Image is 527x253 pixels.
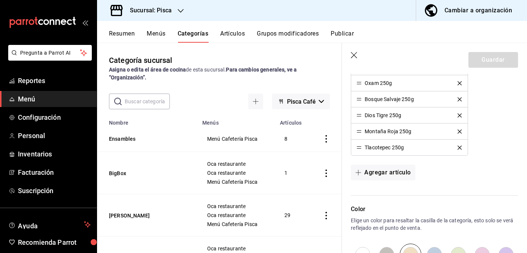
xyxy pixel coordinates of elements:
span: Inventarios [18,149,91,159]
h3: Sucursal: Pisca [124,6,172,15]
button: [PERSON_NAME] [109,212,184,219]
td: 1 [275,152,310,194]
div: Tlacotepec 250g [365,145,404,150]
span: Oca restaurante [207,204,266,209]
div: Categoría sucursal [109,55,172,66]
button: Resumen [109,30,135,43]
th: Nombre [97,115,198,126]
p: Elige un color para resaltar la casilla de la categoría, esto solo se verá reflejado en el punto ... [351,217,518,232]
span: Personal [18,131,91,141]
button: Ensambles [109,135,184,143]
button: actions [322,212,330,219]
span: Ayuda [18,220,81,229]
button: Agregar artículo [351,165,415,180]
div: de esta sucursal. [109,66,330,82]
span: Pisca Café [287,98,316,105]
a: Pregunta a Parrot AI [5,54,92,62]
div: Bosque Salvaje 250g [365,97,414,102]
span: Menú Cafetería Pisca [207,222,266,227]
span: Facturación [18,167,91,177]
td: 29 [275,194,310,237]
button: BigBox [109,170,184,177]
span: Menú [18,94,91,104]
th: Menús [198,115,275,126]
div: Cambiar a organización [445,5,512,16]
button: actions [322,170,330,177]
p: Color [351,205,518,214]
button: Pregunta a Parrot AI [8,45,92,61]
button: open_drawer_menu [82,19,88,25]
button: delete [452,81,467,85]
div: Montaña Roja 250g [365,129,411,134]
button: Artículos [220,30,245,43]
td: 8 [275,126,310,152]
input: Buscar categoría [125,94,170,109]
strong: Asigna o edita el área de cocina [109,67,186,73]
button: Menús [147,30,165,43]
button: Publicar [331,30,354,43]
button: Grupos modificadores [257,30,319,43]
span: Oca restaurante [207,246,266,251]
div: navigation tabs [109,30,527,43]
span: Suscripción [18,186,91,196]
button: delete [452,113,467,118]
span: Recomienda Parrot [18,237,91,247]
button: delete [452,97,467,101]
button: actions [322,135,330,143]
span: Reportes [18,76,91,86]
span: Oca restaurante [207,170,266,176]
button: Pisca Café [272,94,330,109]
span: Configuración [18,112,91,122]
span: Pregunta a Parrot AI [20,49,80,57]
span: Menú Cafetería Pisca [207,179,266,185]
div: Dios Tigre 250g [365,113,401,118]
button: Categorías [178,30,209,43]
span: Oca restaurante [207,213,266,218]
th: Artículos [275,115,310,126]
div: Oxam 250g [365,80,392,86]
span: Oca restaurante [207,161,266,167]
span: Menú Cafetería Pisca [207,136,266,141]
button: delete [452,146,467,150]
button: delete [452,129,467,134]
